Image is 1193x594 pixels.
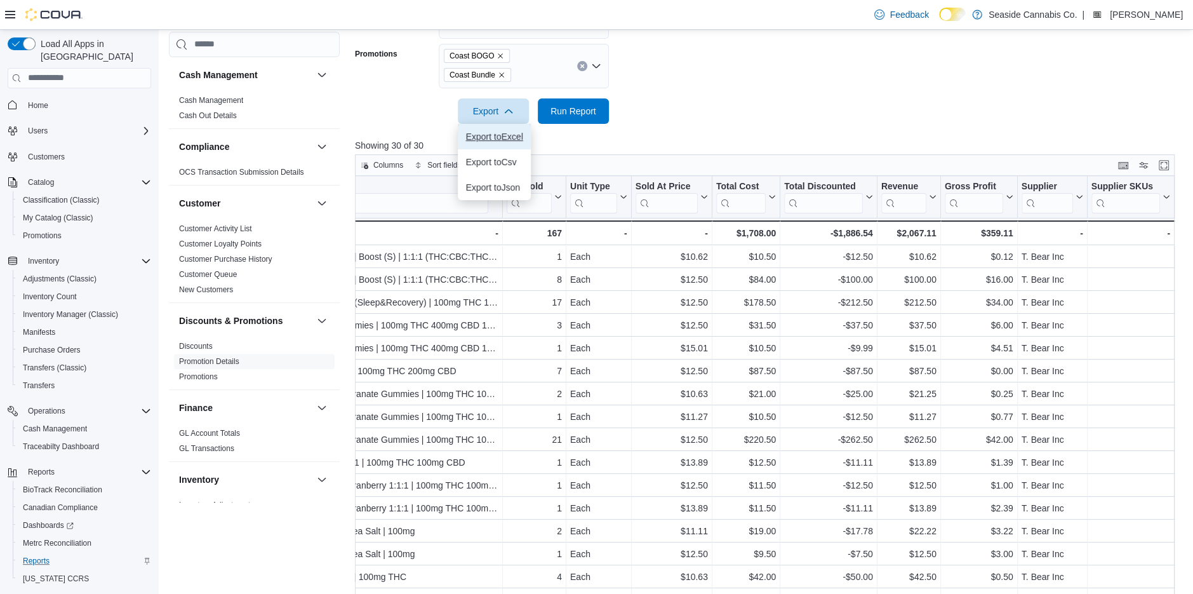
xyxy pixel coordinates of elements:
span: Canadian Compliance [23,503,98,513]
span: Export to Json [465,182,523,192]
span: Coast Bundle [444,68,511,82]
span: Customers [28,152,65,162]
span: Purchase Orders [18,342,151,358]
a: Customers [23,149,70,165]
button: Export toCsv [458,149,530,175]
div: Total Cost [716,180,766,213]
button: Cash Management [314,67,330,83]
button: Traceabilty Dashboard [13,438,156,456]
button: Clear input [577,61,587,71]
button: Customer [179,197,312,210]
div: Revenue [881,180,926,213]
span: Inventory Count [23,292,77,302]
a: Dashboards [18,518,79,533]
span: Export to Excel [465,132,523,142]
button: Product [253,180,498,213]
div: $10.50 [716,249,776,264]
span: Export [465,98,521,124]
a: Inventory Manager (Classic) [18,307,123,322]
span: Dark Mode [939,21,940,22]
span: Dashboards [18,518,151,533]
div: Each [570,295,627,310]
div: Sold At Price [635,180,697,192]
a: Promotions [179,372,218,381]
span: Promotions [23,231,62,241]
button: Remove Coast BOGO from selection in this group [497,52,504,60]
span: Columns [373,160,403,170]
button: Transfers (Classic) [13,359,156,377]
a: Canadian Compliance [18,500,103,515]
a: Purchase Orders [18,342,86,358]
button: Transfers [13,377,156,395]
div: $10.62 [635,249,707,264]
button: Gross Profit [944,180,1013,213]
div: $0.00 [944,363,1013,379]
div: Gross Profit [944,180,1003,192]
div: Discounts & Promotions [169,339,340,389]
button: Qty Sold [507,180,562,213]
div: $100.00 [881,272,936,287]
div: $21.00 [716,386,776,402]
div: 3 [507,318,562,333]
div: Total Cost [716,180,766,192]
div: Revenue [881,180,926,192]
div: Total Discounted [784,180,863,213]
div: -$12.50 [784,249,873,264]
div: Each [570,318,627,333]
div: Gross Profit [944,180,1003,213]
span: GL Account Totals [179,428,240,438]
span: Users [28,126,48,136]
span: Home [28,100,48,111]
button: Cash Management [13,420,156,438]
div: Coast | Cranberry Pomegranate Gummies | 100mg THC 100mg CBD 100mg CBN [253,432,498,447]
button: Manifests [13,323,156,341]
span: Home [23,97,151,113]
div: Coast | Boysenberry Gummies | 100mg THC 400mg CBD 100mg CBC [253,341,498,356]
button: Finance [179,402,312,414]
div: 1 [507,249,562,264]
div: $178.50 [716,295,776,310]
a: Classification (Classic) [18,192,105,208]
a: Discounts [179,342,213,351]
div: T. Bear Inc [1021,386,1083,402]
a: Reports [18,553,55,569]
div: Coast | Blissful Blueberry (Sleep&Recovery) | 100mg THC 100mg CBC 100mg CBN [253,295,498,310]
a: Manifests [18,325,60,340]
button: Sold At Price [635,180,707,213]
a: Transfers [18,378,60,393]
div: 1 [507,409,562,424]
div: $12.50 [635,295,707,310]
button: Supplier [1021,180,1083,213]
span: Purchase Orders [23,345,81,355]
p: Showing 30 of 30 [355,139,1183,152]
button: Sort fields [410,158,466,173]
a: Inventory Count [18,289,82,304]
button: BioTrack Reconciliation [13,481,156,499]
div: - [1021,226,1083,241]
a: GL Account Totals [179,429,240,438]
h3: Discounts & Promotions [179,314,283,327]
span: Canadian Compliance [18,500,151,515]
span: Reports [18,553,151,569]
span: Sort fields [427,160,461,170]
a: Cash Management [18,421,92,436]
span: Dashboards [23,520,74,530]
span: Users [23,123,151,138]
span: Washington CCRS [18,571,151,586]
span: Operations [28,406,65,416]
button: Purchase Orders [13,341,156,359]
button: Users [23,123,53,138]
span: Cash Management [179,95,243,105]
a: Transfers (Classic) [18,360,91,375]
div: 7 [507,363,562,379]
button: Catalog [23,175,59,190]
div: Each [570,341,627,356]
div: -$25.00 [784,386,873,402]
a: Promotion Details [179,357,239,366]
button: Finance [314,400,330,415]
button: Inventory [179,473,312,486]
span: Inventory [23,253,151,269]
span: BioTrack Reconciliation [23,485,102,495]
div: Mehgan Wieland [1090,7,1105,22]
button: Discounts & Promotions [314,313,330,328]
